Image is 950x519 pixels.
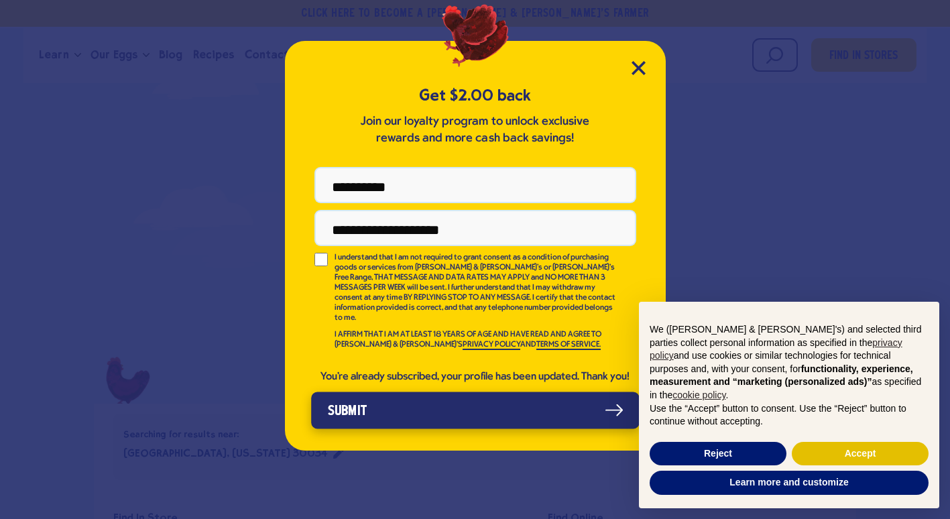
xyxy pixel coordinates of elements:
[650,402,929,428] p: Use the “Accept” button to consent. Use the “Reject” button to continue without accepting.
[650,471,929,495] button: Learn more and customize
[335,330,617,350] p: I AFFIRM THAT I AM AT LEAST 18 YEARS OF AGE AND HAVE READ AND AGREE TO [PERSON_NAME] & [PERSON_NA...
[335,253,617,323] p: I understand that I am not required to grant consent as a condition of purchasing goods or servic...
[672,390,725,400] a: cookie policy
[314,253,328,266] input: I understand that I am not required to grant consent as a condition of purchasing goods or servic...
[650,323,929,402] p: We ([PERSON_NAME] & [PERSON_NAME]'s) and selected third parties collect personal information as s...
[314,370,636,384] div: You're already subscribed, your profile has been updated. Thank you!
[650,442,786,466] button: Reject
[536,341,601,350] a: TERMS OF SERVICE.
[311,392,640,428] button: Submit
[463,341,520,350] a: PRIVACY POLICY
[358,113,593,147] p: Join our loyalty program to unlock exclusive rewards and more cash back savings!
[792,442,929,466] button: Accept
[632,61,646,75] button: Close Modal
[314,84,636,107] h5: Get $2.00 back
